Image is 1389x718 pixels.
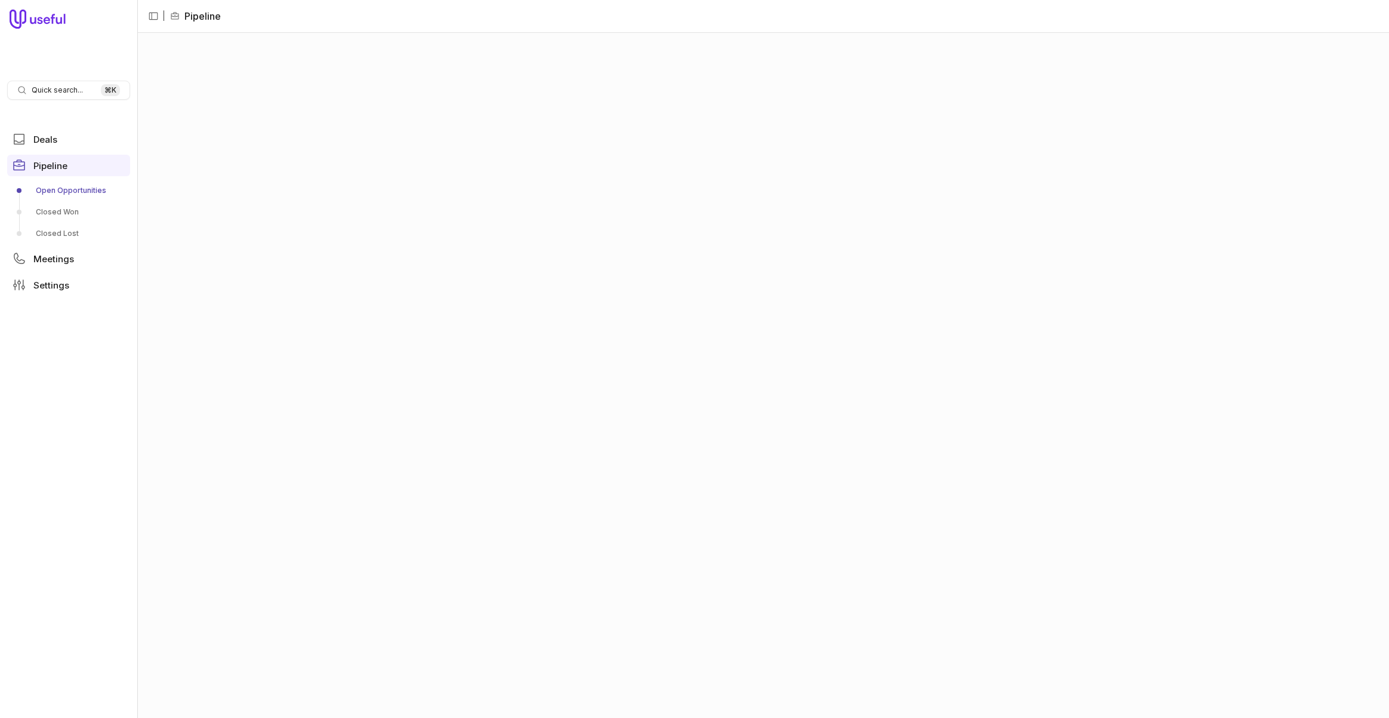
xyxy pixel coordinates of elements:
a: Pipeline [7,155,130,176]
a: Closed Lost [7,224,130,243]
a: Deals [7,128,130,150]
button: Collapse sidebar [144,7,162,25]
span: Quick search... [32,85,83,95]
a: Meetings [7,248,130,269]
div: Pipeline submenu [7,181,130,243]
a: Closed Won [7,202,130,222]
li: Pipeline [170,9,221,23]
span: Pipeline [33,161,67,170]
span: Settings [33,281,69,290]
a: Open Opportunities [7,181,130,200]
span: Deals [33,135,57,144]
span: Meetings [33,254,74,263]
span: | [162,9,165,23]
kbd: ⌘ K [101,84,120,96]
a: Settings [7,274,130,296]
